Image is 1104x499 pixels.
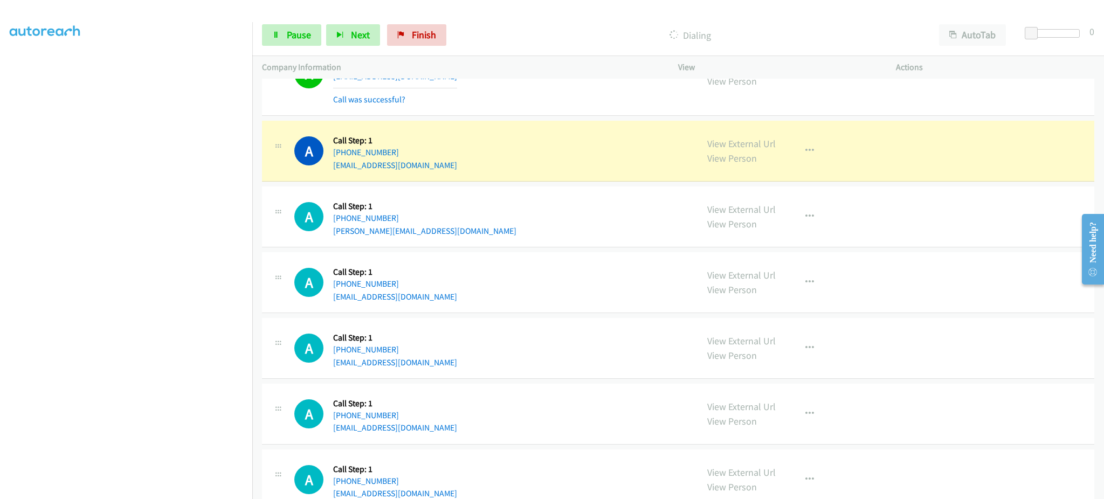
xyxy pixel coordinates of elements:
[707,283,757,296] a: View Person
[333,147,399,157] a: [PHONE_NUMBER]
[707,203,776,216] a: View External Url
[1089,24,1094,39] div: 0
[678,61,877,74] p: View
[333,464,457,475] h5: Call Step: 1
[294,334,323,363] div: The call is yet to be attempted
[294,202,323,231] div: The call is yet to be attempted
[1030,29,1080,38] div: Delay between calls (in seconds)
[707,218,757,230] a: View Person
[1073,206,1104,292] iframe: Resource Center
[707,349,757,362] a: View Person
[333,94,405,105] a: Call was successful?
[707,415,757,427] a: View Person
[333,422,457,433] a: [EMAIL_ADDRESS][DOMAIN_NAME]
[707,335,776,347] a: View External Url
[707,400,776,413] a: View External Url
[294,334,323,363] h1: A
[333,344,399,355] a: [PHONE_NUMBER]
[294,465,323,494] div: The call is yet to be attempted
[294,465,323,494] h1: A
[333,279,399,289] a: [PHONE_NUMBER]
[707,481,757,493] a: View Person
[294,202,323,231] h1: A
[294,268,323,297] div: The call is yet to be attempted
[333,488,457,498] a: [EMAIL_ADDRESS][DOMAIN_NAME]
[333,398,457,409] h5: Call Step: 1
[333,332,457,343] h5: Call Step: 1
[412,29,436,41] span: Finish
[707,269,776,281] a: View External Url
[707,466,776,479] a: View External Url
[333,357,457,368] a: [EMAIL_ADDRESS][DOMAIN_NAME]
[262,24,321,46] a: Pause
[896,61,1094,74] p: Actions
[294,399,323,428] div: The call is yet to be attempted
[939,24,1006,46] button: AutoTab
[707,152,757,164] a: View Person
[262,61,659,74] p: Company Information
[387,24,446,46] a: Finish
[461,28,920,43] p: Dialing
[333,160,457,170] a: [EMAIL_ADDRESS][DOMAIN_NAME]
[333,267,457,278] h5: Call Step: 1
[294,268,323,297] h1: A
[326,24,380,46] button: Next
[333,226,516,236] a: [PERSON_NAME][EMAIL_ADDRESS][DOMAIN_NAME]
[333,410,399,420] a: [PHONE_NUMBER]
[333,213,399,223] a: [PHONE_NUMBER]
[294,136,323,165] h1: A
[287,29,311,41] span: Pause
[294,399,323,428] h1: A
[333,135,457,146] h5: Call Step: 1
[351,29,370,41] span: Next
[707,75,757,87] a: View Person
[333,201,516,212] h5: Call Step: 1
[333,292,457,302] a: [EMAIL_ADDRESS][DOMAIN_NAME]
[333,476,399,486] a: [PHONE_NUMBER]
[707,137,776,150] a: View External Url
